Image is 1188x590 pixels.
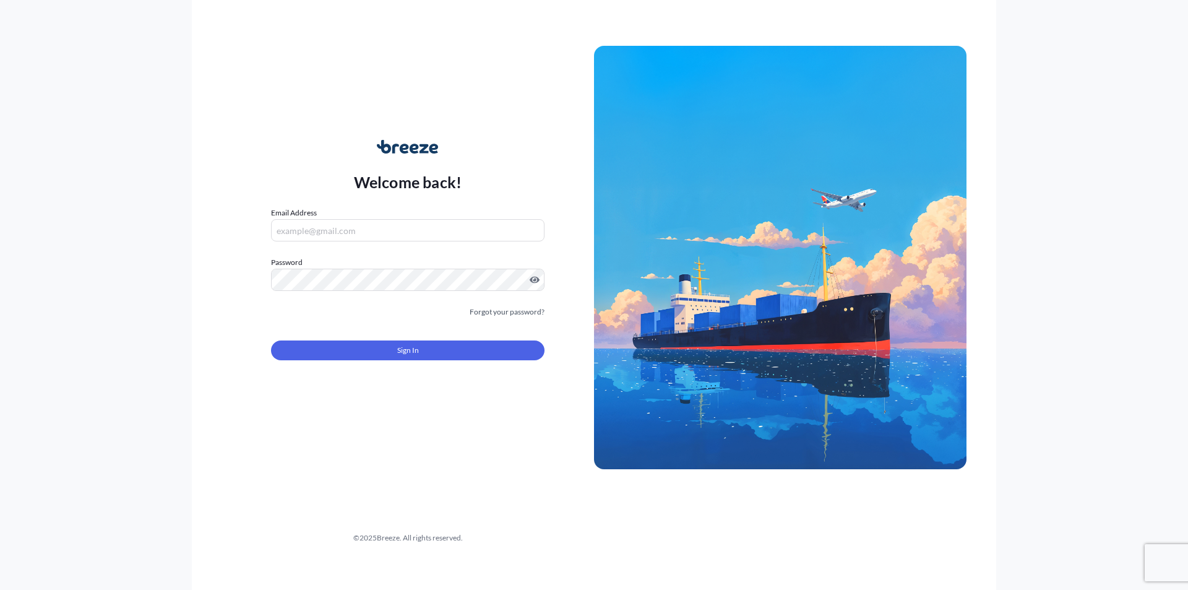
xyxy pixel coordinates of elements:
label: Email Address [271,207,317,219]
input: example@gmail.com [271,219,544,241]
img: Ship illustration [594,46,966,469]
button: Sign In [271,341,544,360]
a: Forgot your password? [470,306,544,318]
p: Welcome back! [354,172,462,192]
label: Password [271,256,544,269]
div: © 2025 Breeze. All rights reserved. [222,532,594,544]
span: Sign In [397,344,419,357]
button: Show password [530,275,540,285]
